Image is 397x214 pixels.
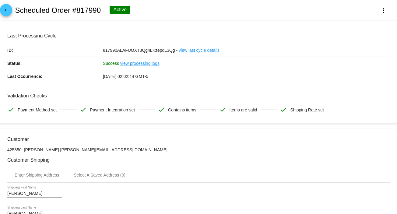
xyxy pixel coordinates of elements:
[18,103,57,116] span: Payment Method set
[74,173,125,177] div: Select A Saved Address (0)
[90,103,135,116] span: Payment Integration set
[120,57,160,70] a: view processing logs
[7,106,15,113] mat-icon: check
[168,103,196,116] span: Contains items
[15,173,59,177] div: Enter Shipping Address
[158,106,165,113] mat-icon: check
[7,44,103,57] p: ID:
[103,48,177,53] span: 817990ALAFUOXT3Qg4LKzepqL3Qg -
[219,106,227,113] mat-icon: check
[103,61,119,66] span: Success
[103,74,148,79] span: [DATE] 02:02:44 GMT-5
[110,6,130,14] div: Active
[7,57,103,70] p: Status:
[2,8,10,15] mat-icon: arrow_back
[15,6,101,15] h2: Scheduled Order #817990
[7,147,390,152] p: 425850: [PERSON_NAME] [PERSON_NAME][EMAIL_ADDRESS][DOMAIN_NAME]
[179,44,220,57] a: view last cycle details
[7,191,62,196] input: Shipping First Name
[7,157,390,163] h3: Customer Shipping
[7,33,390,39] h3: Last Processing Cycle
[7,136,390,142] h3: Customer
[280,106,287,113] mat-icon: check
[230,103,257,116] span: Items are valid
[7,93,390,99] h3: Validation Checks
[290,103,324,116] span: Shipping Rate set
[380,7,387,14] mat-icon: more_vert
[79,106,87,113] mat-icon: check
[7,70,103,83] p: Last Occurrence:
